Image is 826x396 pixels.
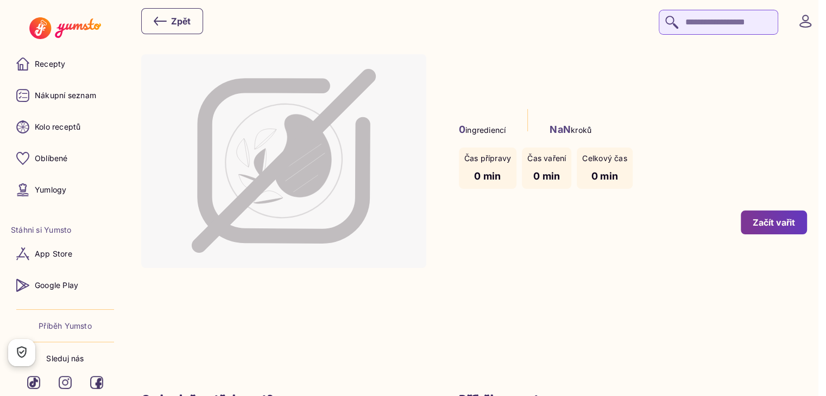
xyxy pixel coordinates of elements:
[11,177,119,203] a: Yumlogy
[39,321,92,331] a: Příběh Yumsto
[11,114,119,140] a: Kolo receptů
[591,170,618,182] span: 0 min
[148,290,800,370] iframe: Advertisement
[582,153,627,164] p: Celkový čas
[35,280,78,291] p: Google Play
[35,184,66,195] p: Yumlogy
[11,241,119,267] a: App Store
[35,122,81,132] p: Kolo receptů
[464,153,512,164] p: Čas přípravy
[550,124,571,135] span: NaN
[11,225,119,235] li: Stáhni si Yumsto
[141,54,426,268] div: Image not available
[753,216,795,228] div: Začít vařit
[741,210,807,234] button: Začít vařit
[550,122,591,137] p: kroků
[459,124,465,135] span: 0
[11,51,119,77] a: Recepty
[35,90,96,101] p: Nákupní seznam
[527,153,566,164] p: Čas vaření
[141,8,203,34] button: Zpět
[35,59,65,69] p: Recepty
[154,15,191,28] div: Zpět
[35,153,68,164] p: Oblíbené
[11,145,119,171] a: Oblíbené
[46,353,84,364] p: Sleduj nás
[11,272,119,298] a: Google Play
[459,122,506,137] p: ingrediencí
[29,17,100,39] img: Yumsto logo
[474,170,501,182] span: 0 min
[533,170,560,182] span: 0 min
[11,82,119,108] a: Nákupní seznam
[35,248,72,259] p: App Store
